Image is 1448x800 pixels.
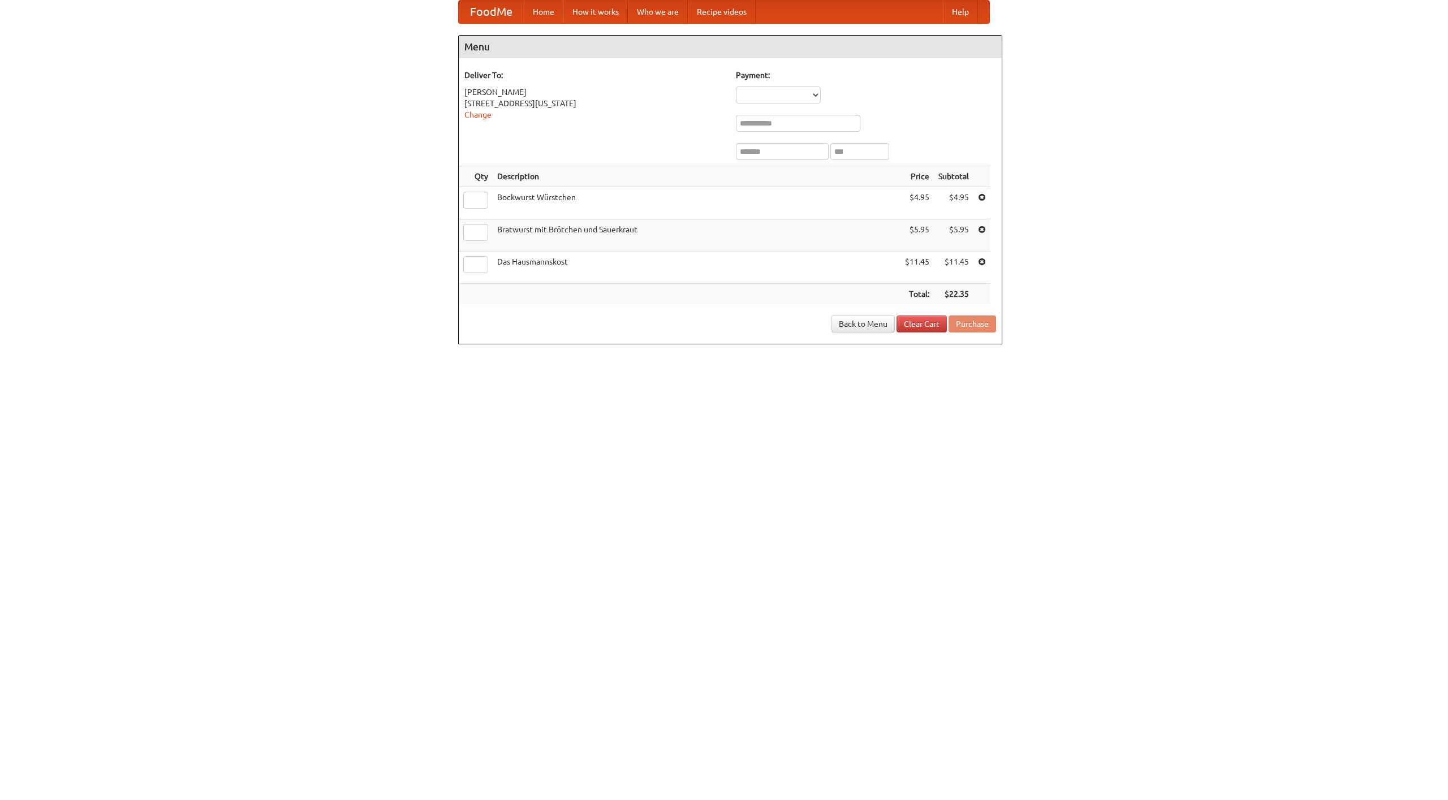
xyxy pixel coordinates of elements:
[464,110,492,119] a: Change
[900,252,934,284] td: $11.45
[493,187,900,219] td: Bockwurst Würstchen
[464,87,725,98] div: [PERSON_NAME]
[897,315,947,332] a: Clear Cart
[493,252,900,284] td: Das Hausmannskost
[900,187,934,219] td: $4.95
[493,166,900,187] th: Description
[900,166,934,187] th: Price
[628,1,688,23] a: Who we are
[943,1,978,23] a: Help
[934,284,973,305] th: $22.35
[900,284,934,305] th: Total:
[736,70,996,81] h5: Payment:
[688,1,756,23] a: Recipe videos
[464,70,725,81] h5: Deliver To:
[934,219,973,252] td: $5.95
[563,1,628,23] a: How it works
[464,98,725,109] div: [STREET_ADDRESS][US_STATE]
[934,252,973,284] td: $11.45
[900,219,934,252] td: $5.95
[459,1,524,23] a: FoodMe
[934,166,973,187] th: Subtotal
[934,187,973,219] td: $4.95
[459,36,1002,58] h4: Menu
[831,315,895,332] a: Back to Menu
[524,1,563,23] a: Home
[949,315,996,332] button: Purchase
[493,219,900,252] td: Bratwurst mit Brötchen und Sauerkraut
[459,166,493,187] th: Qty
